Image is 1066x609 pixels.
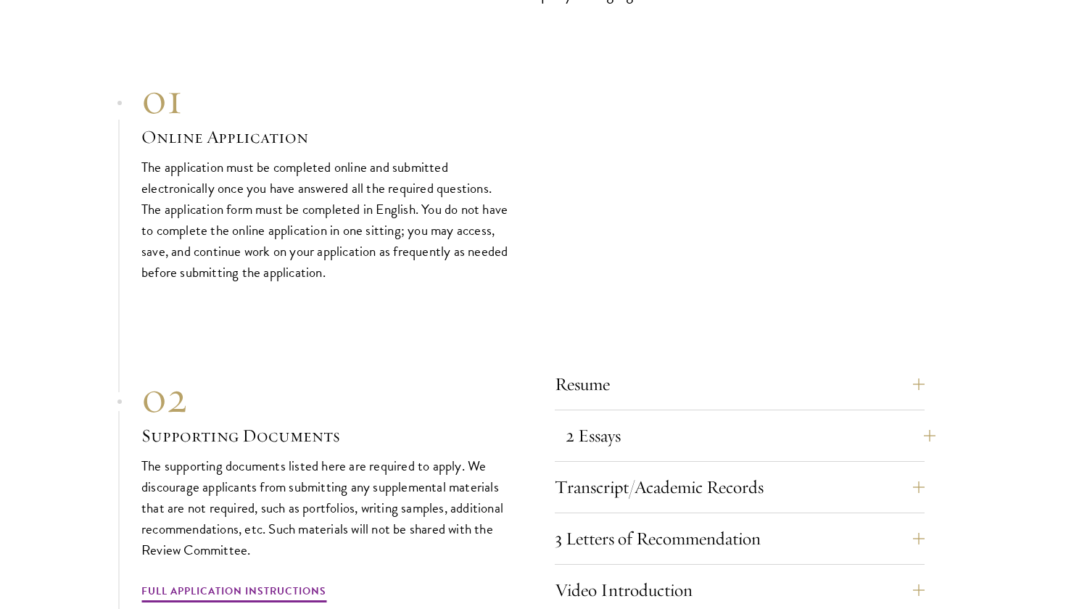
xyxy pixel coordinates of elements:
[141,582,326,605] a: Full Application Instructions
[141,371,511,423] div: 02
[566,418,935,453] button: 2 Essays
[141,72,511,125] div: 01
[141,455,511,560] p: The supporting documents listed here are required to apply. We discourage applicants from submitt...
[555,521,925,556] button: 3 Letters of Recommendation
[555,470,925,505] button: Transcript/Academic Records
[555,367,925,402] button: Resume
[141,423,511,448] h3: Supporting Documents
[141,125,511,149] h3: Online Application
[141,157,511,283] p: The application must be completed online and submitted electronically once you have answered all ...
[555,573,925,608] button: Video Introduction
